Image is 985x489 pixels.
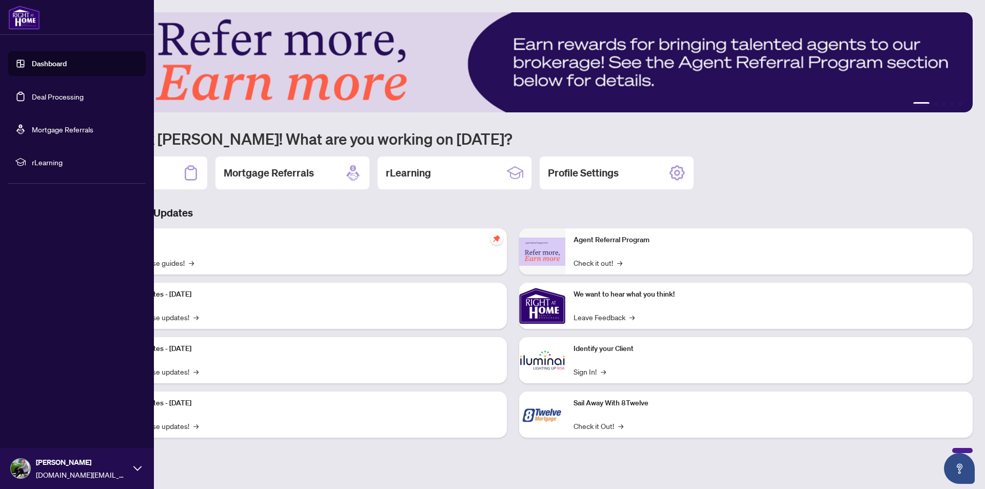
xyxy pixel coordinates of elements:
h2: Mortgage Referrals [224,166,314,180]
p: Sail Away With 8Twelve [574,398,964,409]
span: → [193,420,199,432]
span: → [601,366,606,377]
p: Agent Referral Program [574,234,964,246]
button: 5 [958,102,962,106]
h2: rLearning [386,166,431,180]
span: → [189,257,194,268]
a: Leave Feedback→ [574,311,635,323]
a: Sign In!→ [574,366,606,377]
button: 4 [950,102,954,106]
p: We want to hear what you think! [574,289,964,300]
p: Identify your Client [574,343,964,355]
h3: Brokerage & Industry Updates [53,206,973,220]
button: Open asap [944,453,975,484]
a: Mortgage Referrals [32,125,93,134]
p: Platform Updates - [DATE] [108,289,499,300]
button: 2 [934,102,938,106]
h1: Welcome back [PERSON_NAME]! What are you working on [DATE]? [53,129,973,148]
a: Dashboard [32,59,67,68]
button: 1 [913,102,930,106]
span: [DOMAIN_NAME][EMAIL_ADDRESS][DOMAIN_NAME] [36,469,128,480]
a: Deal Processing [32,92,84,101]
img: Identify your Client [519,337,565,383]
img: Slide 0 [53,12,973,112]
a: Check it out!→ [574,257,622,268]
h2: Profile Settings [548,166,619,180]
span: → [193,366,199,377]
span: [PERSON_NAME] [36,457,128,468]
p: Self-Help [108,234,499,246]
span: → [617,257,622,268]
img: logo [8,5,40,30]
img: Agent Referral Program [519,238,565,266]
img: Profile Icon [11,459,30,478]
span: rLearning [32,157,139,168]
p: Platform Updates - [DATE] [108,343,499,355]
span: pushpin [490,232,503,245]
img: We want to hear what you think! [519,283,565,329]
p: Platform Updates - [DATE] [108,398,499,409]
img: Sail Away With 8Twelve [519,392,565,438]
button: 3 [942,102,946,106]
span: → [193,311,199,323]
span: → [618,420,623,432]
span: → [629,311,635,323]
a: Check it Out!→ [574,420,623,432]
